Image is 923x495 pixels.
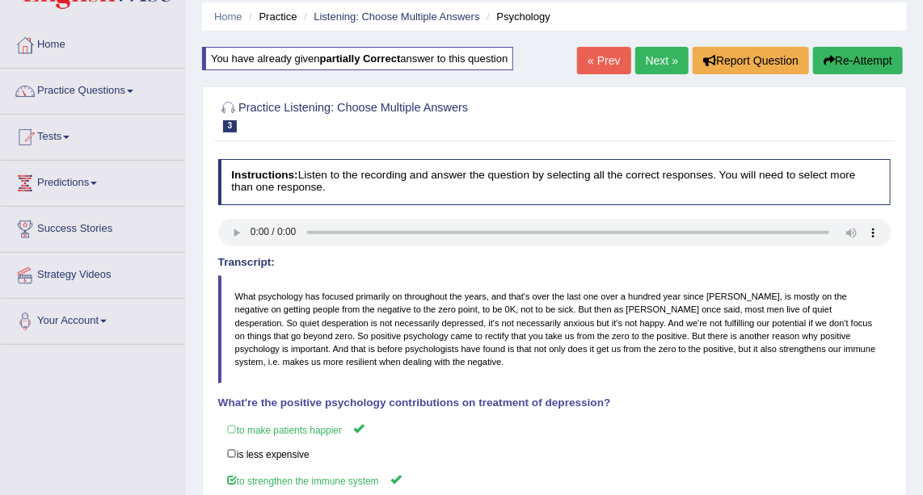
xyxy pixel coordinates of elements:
a: Home [1,23,185,63]
a: Next » [635,47,689,74]
h4: What're the positive psychology contributions on treatment of depression? [218,397,891,409]
a: Listening: Choose Multiple Answers [314,10,479,23]
h4: Transcript: [218,257,891,269]
blockquote: What psychology has focused primarily on throughout the years, and that's over the last one over ... [218,275,891,383]
label: to make patients happier [218,416,891,443]
li: Psychology [483,9,550,24]
a: Success Stories [1,207,185,247]
a: Home [214,10,242,23]
a: Strategy Videos [1,253,185,293]
a: « Prev [577,47,630,74]
label: is less expensive [218,442,891,467]
a: Predictions [1,161,185,201]
label: to strengthen the immune system [218,467,891,493]
span: 3 [223,120,238,132]
h2: Practice Listening: Choose Multiple Answers [218,99,635,132]
b: partially correct [320,52,401,65]
button: Re-Attempt [813,47,903,74]
div: You have already given answer to this question [202,47,513,70]
button: Report Question [693,47,809,74]
a: Tests [1,115,185,155]
li: Practice [245,9,297,24]
h4: Listen to the recording and answer the question by selecting all the correct responses. You will ... [218,159,891,205]
b: Instructions: [231,169,297,181]
a: Practice Questions [1,69,185,109]
a: Your Account [1,299,185,339]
